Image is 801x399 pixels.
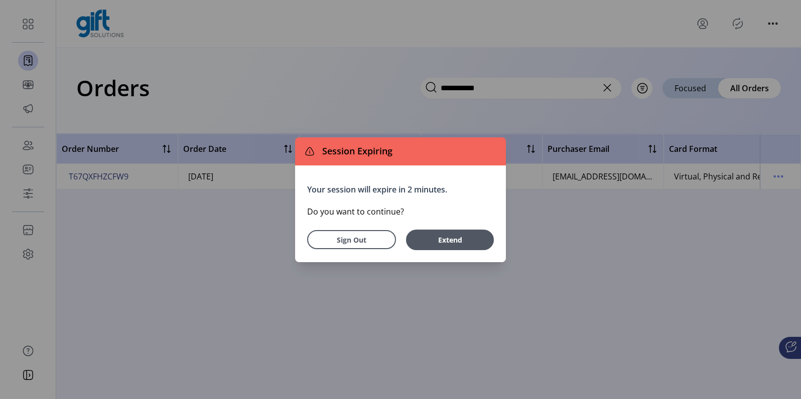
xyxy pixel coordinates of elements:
p: Do you want to continue? [307,206,494,218]
p: Your session will expire in 2 minutes. [307,183,494,195]
span: Extend [411,235,489,245]
span: Sign Out [320,235,383,245]
span: Session Expiring [318,144,392,158]
button: Extend [406,230,494,250]
button: Sign Out [307,230,396,249]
